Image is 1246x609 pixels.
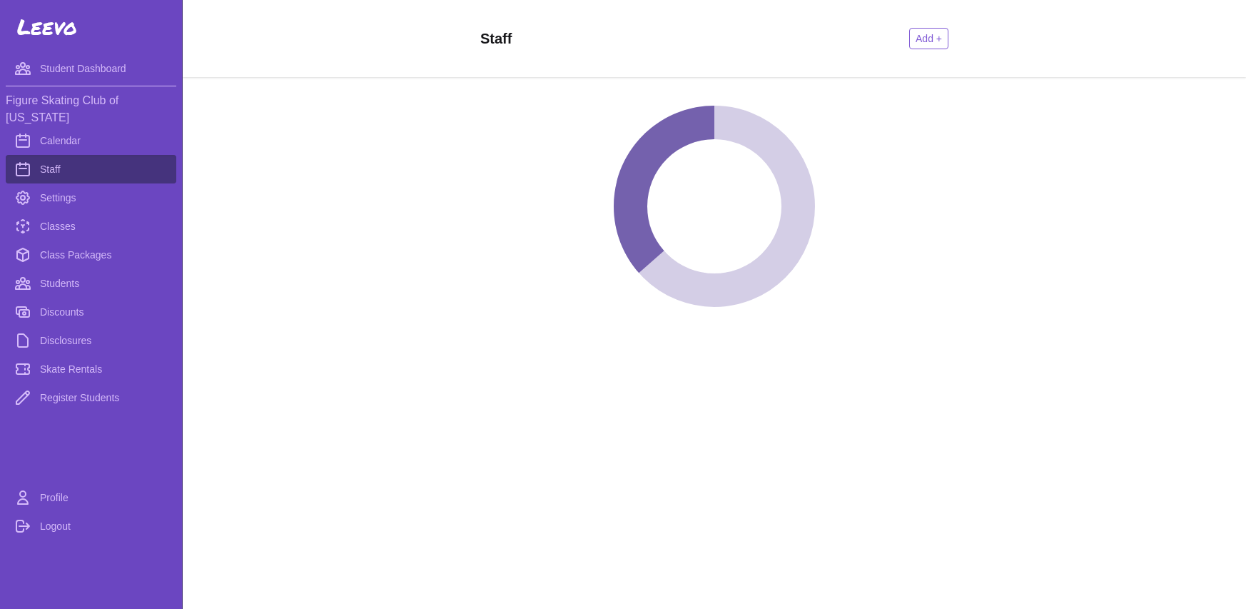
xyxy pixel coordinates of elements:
[6,92,176,126] h3: Figure Skating Club of [US_STATE]
[6,383,176,412] a: Register Students
[6,183,176,212] a: Settings
[906,28,948,49] button: Add +
[6,126,176,155] a: Calendar
[6,241,176,269] a: Class Packages
[17,14,77,40] span: Leevo
[6,326,176,355] a: Disclosures
[6,212,176,241] a: Classes
[6,512,176,540] a: Logout
[6,298,176,326] a: Discounts
[6,355,176,383] a: Skate Rentals
[6,483,176,512] a: Profile
[6,155,176,183] a: Staff
[6,269,176,298] a: Students
[6,54,176,83] a: Student Dashboard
